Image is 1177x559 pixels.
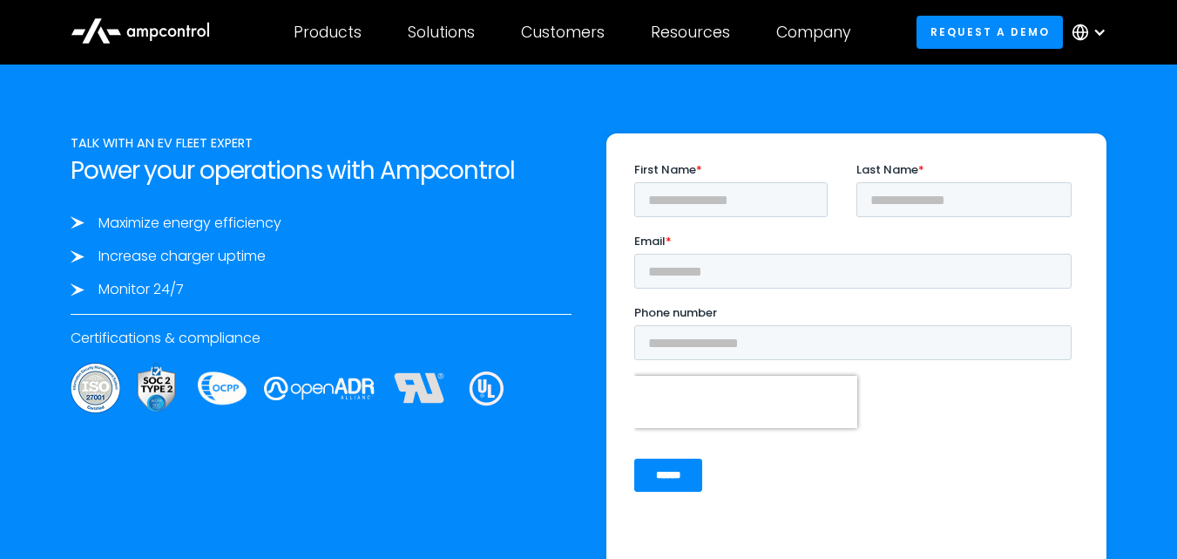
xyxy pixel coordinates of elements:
div: Resources [651,23,730,42]
div: Maximize energy efficiency [98,214,281,233]
div: Products [294,23,362,42]
div: Certifications & compliance [71,329,571,348]
iframe: Form 0 [634,161,1079,522]
h2: Power your operations with Ampcontrol [71,156,571,186]
div: Solutions [408,23,475,42]
a: Request a demo [917,16,1063,48]
div: Customers [521,23,605,42]
div: Company [776,23,851,42]
div: TALK WITH AN EV FLEET EXPERT [71,133,571,153]
div: Monitor 24/7 [98,280,184,299]
div: Increase charger uptime [98,247,266,266]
